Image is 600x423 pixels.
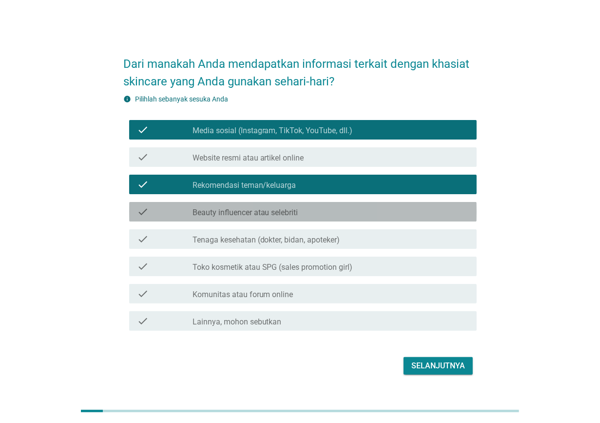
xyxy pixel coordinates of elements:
i: info [123,95,131,103]
label: Tenaga kesehatan (dokter, bidan, apoteker) [193,235,340,245]
label: Toko kosmetik atau SPG (sales promotion girl) [193,262,353,272]
i: check [137,151,149,163]
i: check [137,315,149,327]
label: Rekomendasi teman/keluarga [193,181,296,190]
i: check [137,288,149,300]
i: check [137,124,149,136]
i: check [137,179,149,190]
h2: Dari manakah Anda mendapatkan informasi terkait dengan khasiat skincare yang Anda gunakan sehari-... [123,45,477,90]
label: Media sosial (Instagram, TikTok, YouTube, dll.) [193,126,353,136]
label: Komunitas atau forum online [193,290,293,300]
i: check [137,233,149,245]
button: Selanjutnya [404,357,473,375]
div: Selanjutnya [411,360,465,372]
i: check [137,206,149,218]
label: Website resmi atau artikel online [193,153,304,163]
i: check [137,261,149,272]
label: Beauty influencer atau selebriti [193,208,298,218]
label: Lainnya, mohon sebutkan [193,317,282,327]
label: Pilihlah sebanyak sesuka Anda [135,95,228,103]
